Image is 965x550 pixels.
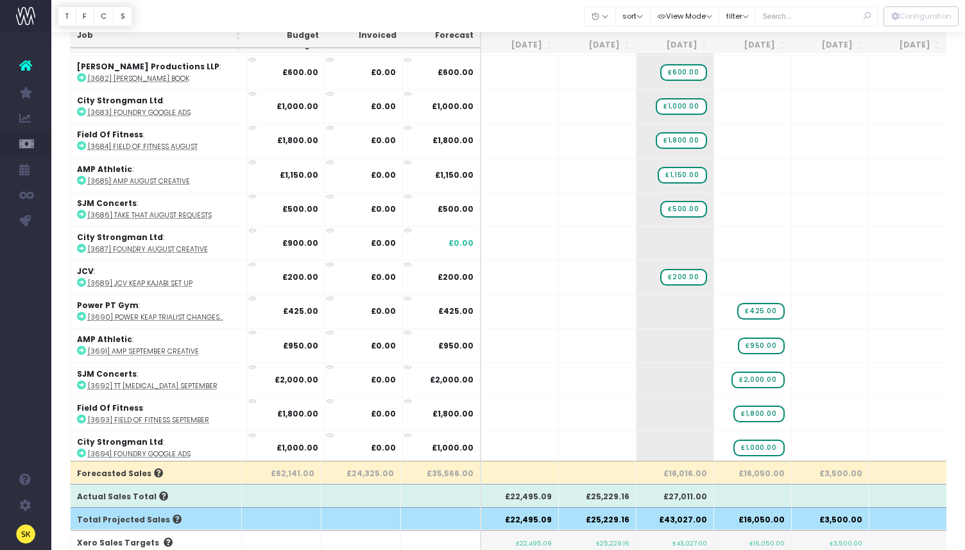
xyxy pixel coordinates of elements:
[371,305,396,316] strong: £0.00
[71,431,248,465] td: :
[282,67,318,78] strong: £600.00
[660,269,706,286] span: wayahead Sales Forecast Item
[71,89,248,123] td: :
[88,347,199,356] abbr: [3691] AMP September Creative
[371,169,396,180] strong: £0.00
[321,461,401,484] th: £24,325.00
[325,23,403,48] th: Invoiced
[481,507,559,530] th: £22,495.09
[77,402,143,413] strong: Field Of Fitness
[737,303,784,320] span: wayahead Sales Forecast Item
[77,368,137,379] strong: SJM Concerts
[371,408,396,419] strong: £0.00
[113,6,132,26] button: S
[559,33,636,58] th: Jul 25: activate to sort column ascending
[371,67,396,78] strong: £0.00
[77,266,94,277] strong: JCV
[371,237,396,248] strong: £0.00
[88,108,191,117] abbr: [3683] Foundry Google Ads
[242,461,321,484] th: £62,141.00
[719,6,756,26] button: filter
[714,507,792,530] th: £16,050.00
[430,374,474,386] span: £2,000.00
[71,260,248,294] td: :
[438,203,474,215] span: £500.00
[432,135,474,146] span: £1,800.00
[16,524,35,544] img: images/default_profile_image.png
[792,33,869,58] th: Oct 25: activate to sort column ascending
[660,64,706,81] span: wayahead Sales Forecast Item
[371,271,396,282] strong: £0.00
[77,232,163,243] strong: City Strongman Ltd
[371,374,396,385] strong: £0.00
[71,484,242,507] th: Actual Sales Total
[714,33,792,58] th: Sep 25: activate to sort column ascending
[88,313,223,322] abbr: [3690] Power Keap Trialist Changes
[755,6,878,26] input: Search...
[636,33,714,58] th: Aug 25: activate to sort column ascending
[88,176,190,186] abbr: [3685] AMP August Creative
[88,415,209,425] abbr: [3693] Field Of Fitness September
[656,132,706,149] span: wayahead Sales Forecast Item
[615,6,651,26] button: sort
[71,192,248,226] td: :
[58,6,132,26] div: Vertical button group
[749,537,785,547] small: £16,050.00
[77,61,219,72] strong: [PERSON_NAME] Productions LLP
[371,101,396,112] strong: £0.00
[438,271,474,283] span: £200.00
[481,33,559,58] th: Jun 25: activate to sort column ascending
[738,338,784,354] span: wayahead Sales Forecast Item
[733,406,784,422] span: wayahead Sales Forecast Item
[71,363,248,397] td: :
[792,461,869,484] th: £3,500.00
[71,23,248,48] th: Job: activate to sort column ascending
[77,129,143,140] strong: Field Of Fitness
[636,484,714,507] th: £27,011.00
[401,461,481,484] th: £35,566.00
[516,537,552,547] small: £22,495.09
[371,340,396,351] strong: £0.00
[71,123,248,157] td: :
[71,55,248,89] td: :
[77,198,137,209] strong: SJM Concerts
[658,167,706,184] span: wayahead Sales Forecast Item
[77,300,139,311] strong: Power PT Gym
[438,67,474,78] span: £600.00
[77,468,163,479] span: Forecasted Sales
[71,397,248,431] td: :
[371,203,396,214] strong: £0.00
[559,507,636,530] th: £25,229.16
[403,23,481,48] th: Forecast
[77,95,163,106] strong: City Strongman Ltd
[792,507,869,530] th: £3,500.00
[277,101,318,112] strong: £1,000.00
[277,135,318,146] strong: £1,800.00
[88,449,191,459] abbr: [3694] Foundry Google Ads
[714,461,792,484] th: £16,050.00
[58,6,76,26] button: T
[77,436,163,447] strong: City Strongman Ltd
[277,408,318,419] strong: £1,800.00
[884,6,959,26] div: Vertical button group
[71,507,242,530] th: Total Projected Sales
[438,340,474,352] span: £950.00
[596,537,629,547] small: £25,229.16
[481,484,559,507] th: £22,495.09
[88,279,192,288] abbr: [3689] JCV Keap Kajabi Set Up
[88,245,208,254] abbr: [3687] Foundry August Creative
[432,442,474,454] span: £1,000.00
[71,226,248,260] td: :
[280,169,318,180] strong: £1,150.00
[438,305,474,317] span: £425.00
[432,408,474,420] span: £1,800.00
[830,537,862,547] small: £3,500.00
[636,461,714,484] th: £16,016.00
[88,74,189,83] abbr: [3682] Tim Booth Book
[71,294,248,328] td: :
[88,381,218,391] abbr: [3692] TT Encore September
[656,98,706,115] span: wayahead Sales Forecast Item
[672,537,707,547] small: £43,027.00
[88,142,198,151] abbr: [3684] Field Of Fitness August
[94,6,114,26] button: C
